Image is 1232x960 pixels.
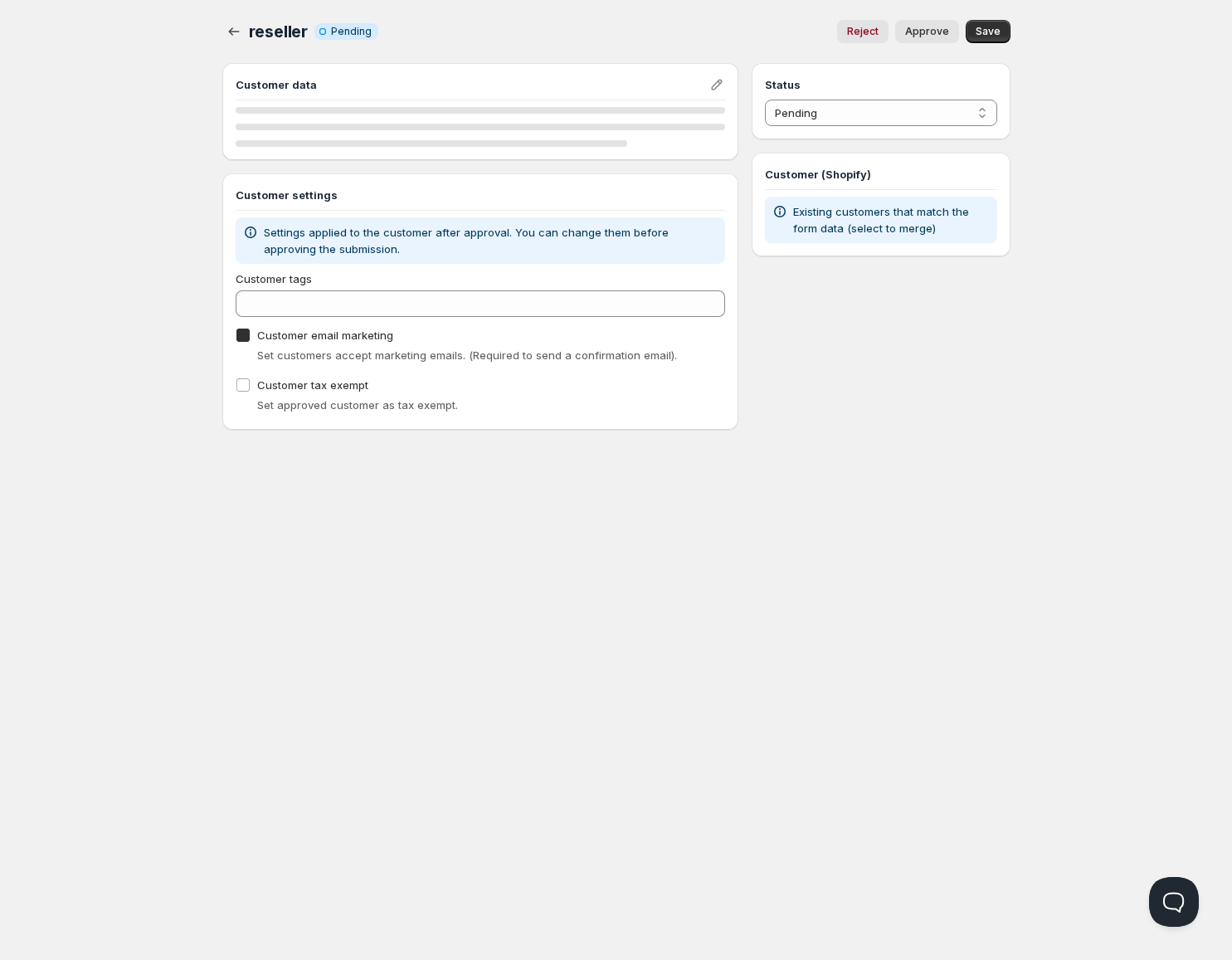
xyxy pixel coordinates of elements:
span: Customer tax exempt [257,378,368,392]
button: Approve [895,20,959,43]
button: Edit [705,73,728,96]
p: Settings applied to the customer after approval. You can change them before approving the submiss... [264,224,719,257]
span: Set customers accept marketing emails. (Required to send a confirmation email). [257,348,677,362]
span: reseller [249,22,308,41]
span: Set approved customer as tax exempt. [257,398,458,412]
span: Customer email marketing [257,329,393,342]
h3: Customer data [236,76,709,93]
p: Existing customers that match the form data (select to merge) [793,203,990,236]
button: Save [966,20,1010,43]
h3: Customer (Shopify) [765,166,996,183]
span: Reject [847,25,879,38]
button: Reject [837,20,889,43]
span: Pending [331,25,372,38]
span: Approve [905,25,949,38]
span: Save [976,25,1001,38]
iframe: Help Scout Beacon - Open [1149,877,1199,927]
span: Customer tags [236,272,312,285]
h3: Status [765,76,996,93]
h3: Customer settings [236,187,726,203]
